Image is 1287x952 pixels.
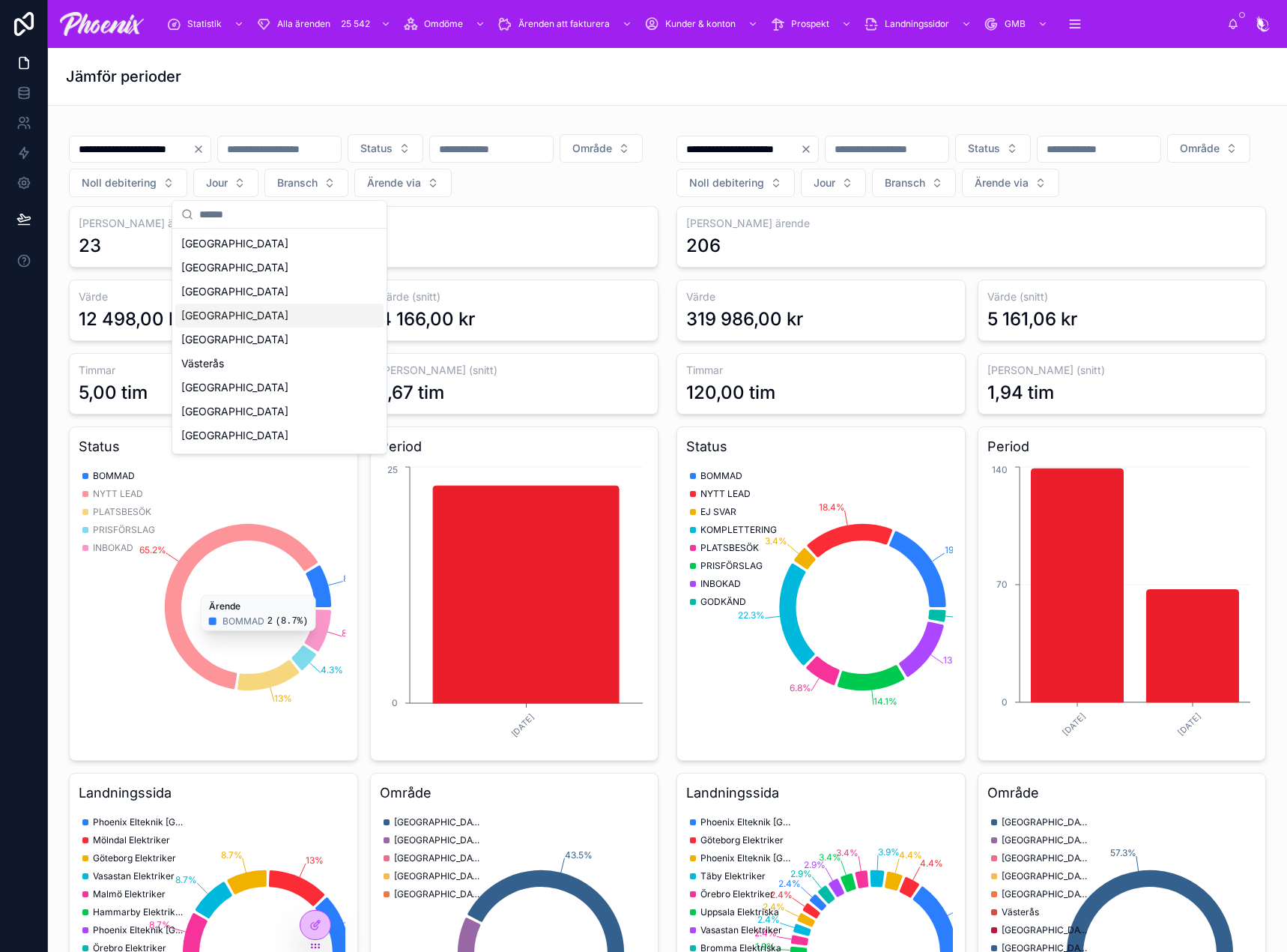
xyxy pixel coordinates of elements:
button: Select Button [676,169,795,197]
span: [GEOGRAPHIC_DATA] [1002,834,1091,846]
a: Statistik [162,10,252,37]
h3: Värde (snitt) [987,289,1257,304]
span: [GEOGRAPHIC_DATA] [1002,924,1091,936]
tspan: 19.4% [945,544,971,555]
span: Vasastan Elektriker [700,924,782,936]
div: [GEOGRAPHIC_DATA] [175,256,384,280]
a: GMB [979,10,1056,37]
h3: [PERSON_NAME] (snitt) [987,363,1257,378]
div: 1,94 tim [987,381,1054,405]
h3: Period [987,436,1257,457]
div: [GEOGRAPHIC_DATA] [175,304,384,328]
tspan: 0 [392,697,398,708]
div: 12 498,00 kr [79,307,185,331]
div: 23 [79,234,101,258]
span: NYTT LEAD [93,488,143,500]
h3: [PERSON_NAME] ärende [686,216,1256,231]
div: chart [686,463,956,751]
tspan: 3.4% [765,535,787,546]
tspan: 2.4% [778,878,801,889]
h3: Status [79,436,348,457]
span: Jour [814,175,835,190]
span: PRISFÖRSLAG [93,524,155,536]
tspan: 25 [387,464,398,475]
tspan: 13.1% [943,654,966,666]
button: Select Button [69,169,187,197]
tspan: 4.3% [321,664,343,675]
span: Jour [206,175,228,190]
span: KOMPLETTERING [700,524,777,536]
span: Kunder & konton [665,18,736,30]
tspan: 3.4% [836,847,858,858]
span: [GEOGRAPHIC_DATA] [394,852,484,864]
span: Ärende via [975,175,1029,190]
tspan: 3.4% [819,852,841,863]
a: Landningssidor [859,10,979,37]
span: Phoenix Elteknik [GEOGRAPHIC_DATA] [700,852,790,864]
button: Select Button [560,134,643,163]
span: Noll debitering [82,175,157,190]
div: 120,00 tim [686,381,775,405]
div: [GEOGRAPHIC_DATA] [175,280,384,304]
a: Ärenden att fakturera [493,10,640,37]
tspan: 8.7% [343,573,365,584]
tspan: 13% [274,693,292,704]
tspan: 8.7% [221,849,243,861]
div: [GEOGRAPHIC_DATA] [175,376,384,400]
span: Göteborg Elektriker [700,834,784,846]
span: Vasastan Elektriker [93,870,175,882]
div: [GEOGRAPHIC_DATA] [175,424,384,448]
span: GMB [1005,18,1026,30]
h3: Landningssida [79,783,348,804]
div: Västerås [175,352,384,376]
span: Ärenden att fakturera [518,18,610,30]
span: Status [968,141,1000,156]
span: INBOKAD [93,542,133,554]
span: Statistik [187,18,222,30]
h3: Timmar [79,363,348,378]
span: NYTT LEAD [700,488,751,500]
button: Select Button [348,134,423,163]
h3: [PERSON_NAME] ärende [79,216,649,231]
button: Select Button [955,134,1031,163]
span: Uppsala Elektriska [700,906,779,918]
tspan: 3.9% [878,846,900,858]
button: Select Button [1167,134,1250,163]
div: 5,00 tim [79,381,148,405]
span: Phoenix Elteknik [GEOGRAPHIC_DATA] [93,924,183,936]
span: Omdöme [424,18,463,30]
button: Select Button [962,169,1059,197]
h3: Område [380,783,649,804]
div: 5 161,06 kr [987,307,1077,331]
span: Malmö Elektriker [93,888,166,900]
tspan: 4.4% [899,849,922,861]
span: EJ SVAR [700,506,736,518]
span: Noll debitering [689,175,764,190]
div: chart [79,463,348,751]
button: Clear [800,143,818,155]
tspan: 4.4% [920,858,943,869]
tspan: 57.3% [1109,847,1136,858]
a: Alla ärenden25 542 [252,10,399,37]
span: Prospekt [791,18,829,30]
span: [GEOGRAPHIC_DATA] [1002,870,1091,882]
text: [DATE] [1060,711,1087,738]
span: Phoenix Elteknik [GEOGRAPHIC_DATA] [93,816,183,828]
span: [GEOGRAPHIC_DATA] [394,816,484,828]
tspan: 2.9% [790,868,812,879]
span: GODKÄND [700,596,746,608]
span: [GEOGRAPHIC_DATA] [1002,888,1091,900]
h3: Landningssida [686,783,956,804]
span: Alla ärenden [277,18,330,30]
h3: [PERSON_NAME] (snitt) [380,363,649,378]
h3: Period [380,436,649,457]
span: Täby Elektriker [700,870,766,882]
span: PLATSBESÖK [700,542,759,554]
h3: Värde [79,289,348,304]
span: [GEOGRAPHIC_DATA] [394,870,484,882]
text: [DATE] [1175,711,1202,738]
span: Örebro Elektriker [700,888,774,900]
tspan: 43.5% [564,849,592,861]
h3: Timmar [686,363,956,378]
span: Göteborg Elektriker [93,852,176,864]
